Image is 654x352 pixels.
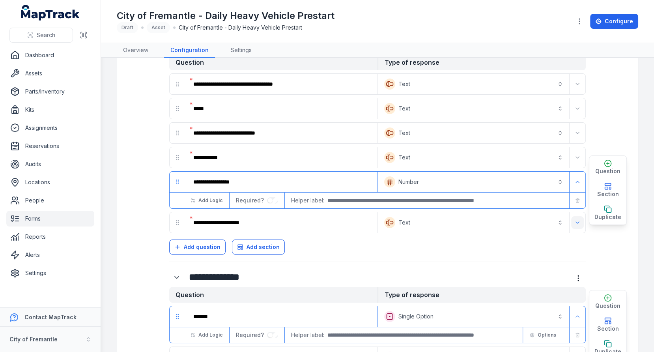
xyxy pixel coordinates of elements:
[187,308,376,325] div: :rh8:-form-item-label
[379,124,568,142] button: Text
[224,43,258,58] a: Settings
[589,313,626,336] button: Section
[169,270,184,285] button: Expand
[198,197,222,204] span: Add Logic
[571,102,584,115] button: Expand
[185,194,228,207] button: Add Logic
[187,124,376,142] div: :rg8:-form-item-label
[174,105,181,112] svg: drag
[170,309,185,324] div: drag
[589,290,626,313] button: Question
[589,156,626,179] button: Question
[198,332,222,338] span: Add Logic
[595,167,620,175] span: Question
[170,101,185,116] div: drag
[571,176,584,188] button: Expand
[571,216,584,229] button: Expand
[571,310,584,323] button: Expand
[6,84,94,99] a: Parts/Inventory
[6,247,94,263] a: Alerts
[571,78,584,90] button: Expand
[379,75,568,93] button: Text
[6,138,94,154] a: Reservations
[571,151,584,164] button: Expand
[379,214,568,231] button: Text
[187,75,376,93] div: :rfs:-form-item-label
[117,9,334,22] h1: City of Fremantle - Daily Heavy Vehicle Prestart
[247,243,280,251] span: Add section
[589,202,626,225] button: Duplicate
[164,43,215,58] a: Configuration
[267,197,278,204] input: :rte:-form-item-label
[170,150,185,165] div: drag
[187,149,376,166] div: :rge:-form-item-label
[6,193,94,208] a: People
[236,331,267,338] span: Required?
[187,173,376,191] div: :rgk:-form-item-label
[291,331,324,339] span: Helper label:
[169,287,377,303] strong: Question
[6,211,94,227] a: Forms
[24,314,77,320] strong: Contact MapTrack
[117,43,155,58] a: Overview
[174,130,181,136] svg: drag
[597,190,619,198] span: Section
[377,287,586,303] strong: Type of response
[236,197,267,204] span: Required?
[589,179,626,202] button: Section
[6,265,94,281] a: Settings
[6,229,94,245] a: Reports
[187,214,376,231] div: :rgq:-form-item-label
[174,313,181,320] svg: drag
[174,81,181,87] svg: drag
[117,22,138,33] div: Draft
[169,54,377,70] strong: Question
[6,174,94,190] a: Locations
[184,243,220,251] span: Add question
[170,215,185,230] div: drag
[267,332,278,338] input: :rrq:-form-item-label
[379,149,568,166] button: Text
[174,154,181,161] svg: drag
[21,5,80,21] a: MapTrack
[170,174,185,190] div: drag
[185,328,228,342] button: Add Logic
[6,47,94,63] a: Dashboard
[37,31,55,39] span: Search
[169,240,226,255] button: Add question
[174,219,181,226] svg: drag
[538,332,556,338] span: Options
[170,125,185,141] div: drag
[232,240,285,255] button: Add section
[291,197,324,204] span: Helper label:
[6,66,94,81] a: Assets
[179,24,302,32] span: City of Fremantle - Daily Heavy Vehicle Prestart
[571,127,584,139] button: Expand
[6,120,94,136] a: Assignments
[169,270,186,285] div: :rh0:-form-item-label
[187,100,376,117] div: :rg2:-form-item-label
[595,302,620,310] span: Question
[377,54,586,70] strong: Type of response
[571,271,586,286] button: more-detail
[379,173,568,191] button: Number
[379,308,568,325] button: Single Option
[6,102,94,118] a: Kits
[597,325,619,333] span: Section
[594,213,621,221] span: Duplicate
[9,28,73,43] button: Search
[590,14,638,29] a: Configure
[174,179,181,185] svg: drag
[379,100,568,117] button: Text
[170,76,185,92] div: drag
[147,22,170,33] div: Asset
[9,336,58,343] strong: City of Fremantle
[6,156,94,172] a: Audits
[525,328,561,342] button: Options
